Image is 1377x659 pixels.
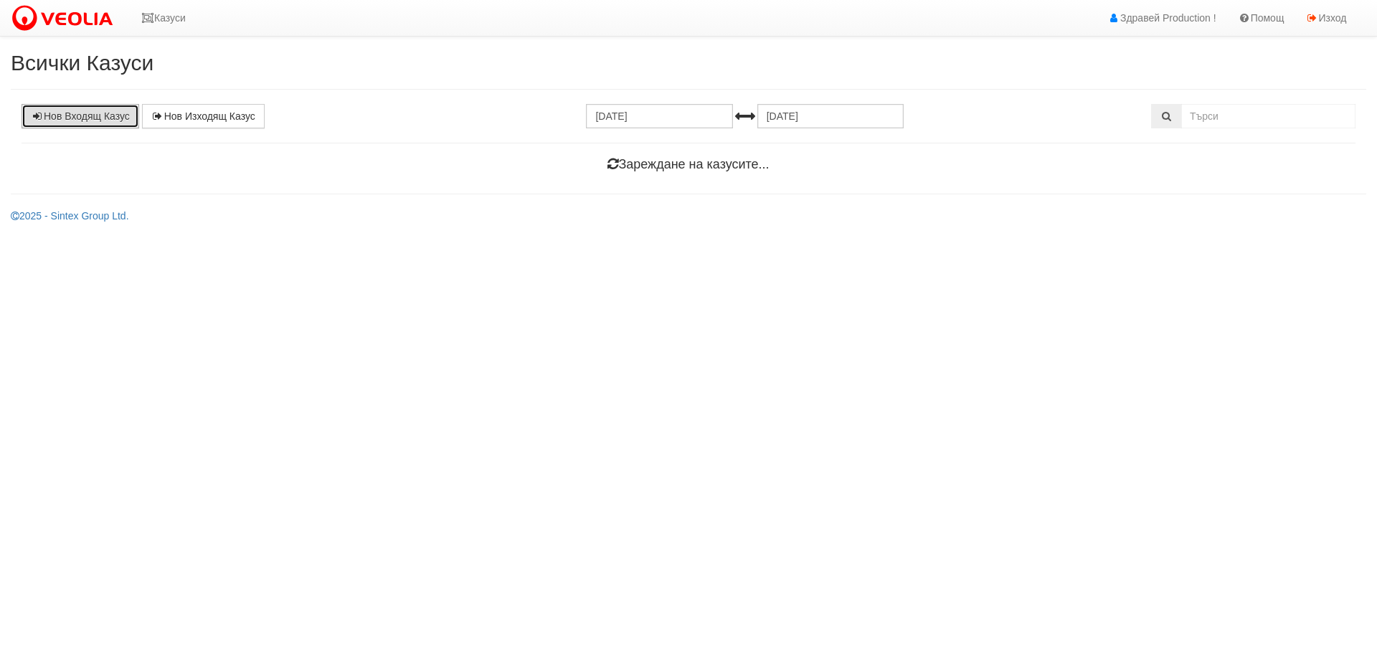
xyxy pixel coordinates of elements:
[11,51,1366,75] h2: Всички Казуси
[142,104,265,128] a: Нов Изходящ Казус
[1181,104,1355,128] input: Търсене по Идентификатор, Бл/Вх/Ап, Тип, Описание, Моб. Номер, Имейл, Файл, Коментар,
[11,4,120,34] img: VeoliaLogo.png
[22,104,139,128] a: Нов Входящ Казус
[22,158,1355,172] h4: Зареждане на казусите...
[11,210,129,222] a: 2025 - Sintex Group Ltd.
